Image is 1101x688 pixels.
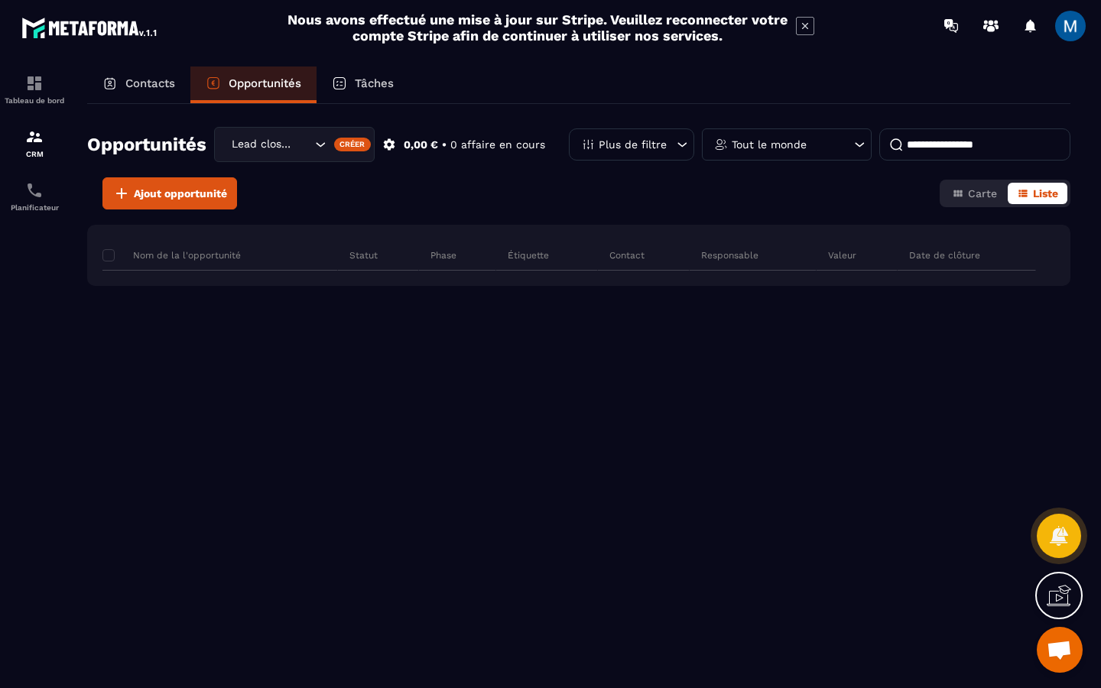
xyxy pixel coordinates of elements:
[4,63,65,116] a: formationformationTableau de bord
[599,139,667,150] p: Plus de filtre
[4,203,65,212] p: Planificateur
[102,177,237,209] button: Ajout opportunité
[317,67,409,103] a: Tâches
[508,249,549,261] p: Étiquette
[102,249,241,261] p: Nom de la l'opportunité
[355,76,394,90] p: Tâches
[4,150,65,158] p: CRM
[334,138,372,151] div: Créer
[943,183,1006,204] button: Carte
[4,170,65,223] a: schedulerschedulerPlanificateur
[25,128,44,146] img: formation
[1008,183,1067,204] button: Liste
[442,138,447,152] p: •
[4,116,65,170] a: formationformationCRM
[968,187,997,200] span: Carte
[909,249,980,261] p: Date de clôture
[1033,187,1058,200] span: Liste
[349,249,378,261] p: Statut
[214,127,375,162] div: Search for option
[87,67,190,103] a: Contacts
[609,249,645,261] p: Contact
[828,249,856,261] p: Valeur
[1037,627,1083,673] a: Ouvrir le chat
[25,74,44,92] img: formation
[732,139,807,150] p: Tout le monde
[296,136,311,153] input: Search for option
[287,11,788,44] h2: Nous avons effectué une mise à jour sur Stripe. Veuillez reconnecter votre compte Stripe afin de ...
[25,181,44,200] img: scheduler
[190,67,317,103] a: Opportunités
[430,249,456,261] p: Phase
[87,129,206,160] h2: Opportunités
[21,14,159,41] img: logo
[701,249,758,261] p: Responsable
[229,76,301,90] p: Opportunités
[134,186,227,201] span: Ajout opportunité
[125,76,175,90] p: Contacts
[4,96,65,105] p: Tableau de bord
[404,138,438,152] p: 0,00 €
[450,138,545,152] p: 0 affaire en cours
[228,136,296,153] span: Lead closing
